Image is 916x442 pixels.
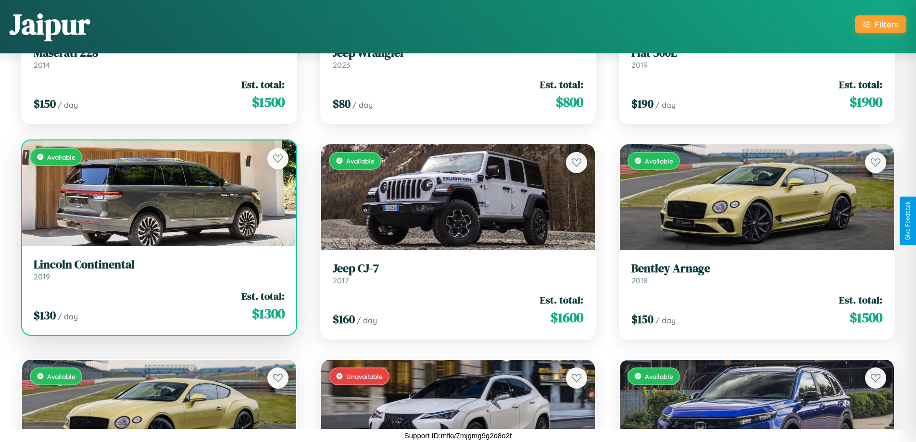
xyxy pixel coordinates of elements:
[850,308,882,327] span: $ 1500
[631,311,653,327] span: $ 150
[252,304,285,323] span: $ 1300
[631,262,882,285] a: Bentley Arnage2018
[34,60,50,70] span: 2014
[333,262,584,285] a: Jeep CJ-72017
[631,46,882,70] a: Fiat 500L2019
[241,289,285,303] span: Est. total:
[47,372,75,380] span: Available
[839,77,882,91] span: Est. total:
[58,100,78,110] span: / day
[333,46,584,70] a: Jeep Wrangler2023
[551,308,583,327] span: $ 1600
[839,293,882,307] span: Est. total:
[34,46,285,70] a: Maserati 2282014
[47,153,75,161] span: Available
[34,272,50,281] span: 2019
[346,372,383,380] span: Unavailable
[333,262,584,276] h3: Jeep CJ-7
[540,293,583,307] span: Est. total:
[645,372,673,380] span: Available
[631,276,648,285] span: 2018
[333,96,351,112] span: $ 80
[556,92,583,112] span: $ 800
[34,96,56,112] span: $ 150
[333,311,355,327] span: $ 160
[655,316,676,325] span: / day
[357,316,377,325] span: / day
[631,60,648,70] span: 2019
[333,276,349,285] span: 2017
[346,157,375,165] span: Available
[34,307,56,323] span: $ 130
[631,46,882,60] h3: Fiat 500L
[10,4,90,44] h1: Jaipur
[631,262,882,276] h3: Bentley Arnage
[34,258,285,281] a: Lincoln Continental2019
[241,77,285,91] span: Est. total:
[58,312,78,321] span: / day
[904,202,911,240] div: Give Feedback
[655,100,676,110] span: / day
[875,19,899,29] div: Filters
[850,92,882,112] span: $ 1900
[34,258,285,272] h3: Lincoln Continental
[855,15,906,33] button: Filters
[333,60,350,70] span: 2023
[540,77,583,91] span: Est. total:
[333,46,584,60] h3: Jeep Wrangler
[631,96,653,112] span: $ 190
[404,429,512,442] p: Support ID: mfkv7mjgmg9g2d8o2f
[645,157,673,165] span: Available
[252,92,285,112] span: $ 1500
[34,46,285,60] h3: Maserati 228
[352,100,373,110] span: / day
